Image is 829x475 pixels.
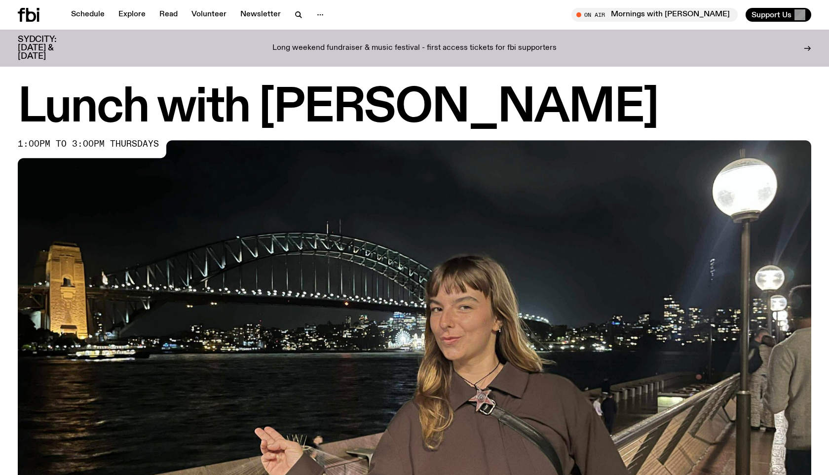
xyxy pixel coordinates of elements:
[18,140,159,148] span: 1:00pm to 3:00pm thursdays
[18,36,81,61] h3: SYDCITY: [DATE] & [DATE]
[65,8,111,22] a: Schedule
[571,8,738,22] button: On AirMornings with [PERSON_NAME]
[272,44,557,53] p: Long weekend fundraiser & music festival - first access tickets for fbi supporters
[752,10,791,19] span: Support Us
[18,86,811,130] h1: Lunch with [PERSON_NAME]
[153,8,184,22] a: Read
[186,8,232,22] a: Volunteer
[234,8,287,22] a: Newsletter
[113,8,151,22] a: Explore
[746,8,811,22] button: Support Us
